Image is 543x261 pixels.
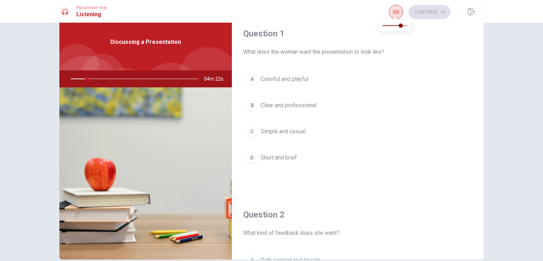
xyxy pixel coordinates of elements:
[246,126,258,137] div: C
[59,87,232,260] img: Discussing a Presentation
[261,75,308,83] span: Colorful and playful
[76,5,107,10] span: Placement Test
[243,97,472,114] button: BClear and professional
[246,74,258,85] div: A
[261,153,297,162] span: Short and brief
[243,28,472,39] h4: Question 1
[110,38,181,46] span: Discussing a Presentation
[243,48,472,56] span: What does the woman want the presentation to look like?
[243,149,472,167] button: DShort and brief
[243,70,472,88] button: AColorful and playful
[246,100,258,111] div: B
[261,127,305,136] span: Simple and casual
[243,123,472,140] button: CSimple and casual
[243,229,472,237] span: What kind of feedback does she want?
[243,209,472,220] h4: Question 2
[261,101,316,110] span: Clear and professional
[204,70,229,87] span: 04m 22s
[246,152,258,163] div: D
[76,10,107,19] h1: Listening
